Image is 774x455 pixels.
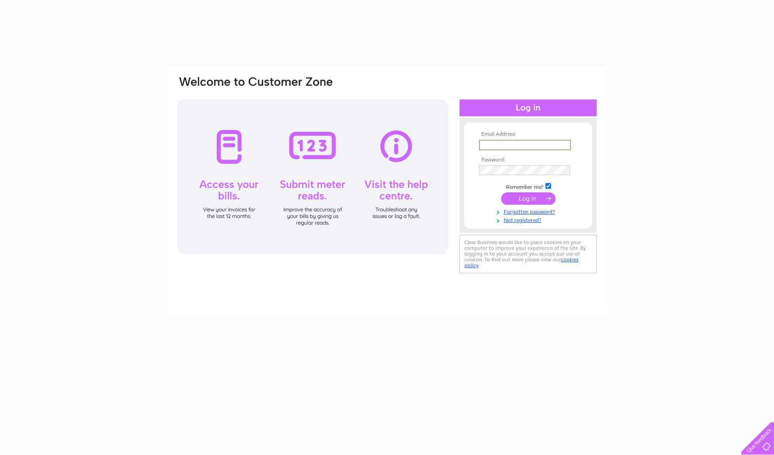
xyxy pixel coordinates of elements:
[501,192,556,205] input: Submit
[477,131,579,138] th: Email Address:
[460,235,597,273] div: Clear Business would like to place cookies on your computer to improve your experience of the sit...
[477,157,579,163] th: Password:
[477,182,579,191] td: Remember me?
[464,256,579,268] a: cookies policy
[479,215,579,224] a: Not registered?
[479,207,579,215] a: Forgotten password?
